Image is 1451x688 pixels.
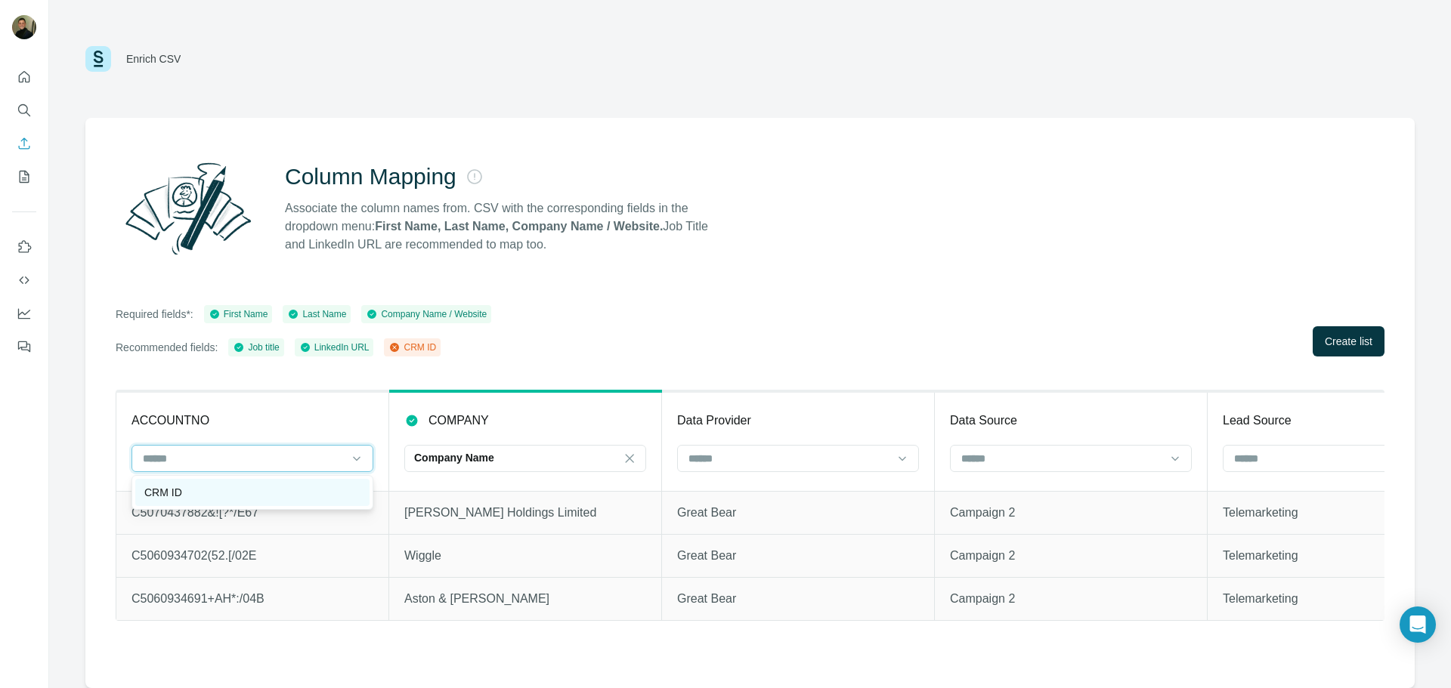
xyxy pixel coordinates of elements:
p: Great Bear [677,504,919,522]
p: Campaign 2 [950,547,1192,565]
p: Campaign 2 [950,504,1192,522]
img: Avatar [12,15,36,39]
p: COMPANY [428,412,489,430]
div: Last Name [287,307,346,321]
button: Create list [1313,326,1384,356]
div: Job title [233,341,279,354]
p: Recommended fields: [116,340,218,355]
div: LinkedIn URL [299,341,370,354]
button: Feedback [12,333,36,360]
p: Data Provider [677,412,751,430]
p: Associate the column names from. CSV with the corresponding fields in the dropdown menu: Job Titl... [285,199,722,254]
button: Enrich CSV [12,130,36,157]
strong: First Name, Last Name, Company Name / Website. [375,220,663,233]
p: ACCOUNTNO [131,412,209,430]
p: Data Source [950,412,1017,430]
button: Use Surfe API [12,267,36,294]
p: Lead Source [1223,412,1292,430]
button: Dashboard [12,300,36,327]
button: Use Surfe on LinkedIn [12,233,36,261]
div: CRM ID [388,341,436,354]
button: Search [12,97,36,124]
div: Company Name / Website [366,307,487,321]
button: My lists [12,163,36,190]
p: Aston & [PERSON_NAME] [404,590,646,608]
p: C5070437882&![?*/E67 [131,504,373,522]
p: Great Bear [677,547,919,565]
p: C5060934702(52.[/02E [131,547,373,565]
p: Wiggle [404,547,646,565]
p: Company Name [414,450,494,465]
div: Open Intercom Messenger [1400,606,1436,643]
p: C5060934691+AH*:/04B [131,590,373,608]
p: CRM ID [144,485,182,500]
button: Quick start [12,63,36,91]
img: Surfe Illustration - Column Mapping [116,154,261,263]
p: Required fields*: [116,307,193,322]
p: [PERSON_NAME] Holdings Limited [404,504,646,522]
img: Surfe Logo [85,46,111,72]
p: Great Bear [677,590,919,608]
div: Enrich CSV [126,51,181,66]
h2: Column Mapping [285,163,456,190]
div: First Name [209,307,268,321]
p: Campaign 2 [950,590,1192,608]
span: Create list [1325,334,1372,349]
